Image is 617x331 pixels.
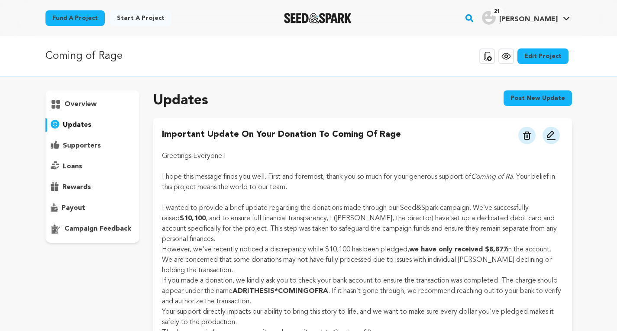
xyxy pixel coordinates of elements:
[153,90,208,111] h2: Updates
[482,11,558,25] div: Adrianna A.'s Profile
[546,130,556,141] img: pencil.svg
[45,139,140,153] button: supporters
[471,174,513,180] em: Coming of Ra
[162,172,563,193] p: I hope this message finds you well. First and foremost, thank you so much for your generous suppo...
[45,222,140,236] button: campaign feedback
[62,182,91,193] p: rewards
[65,224,131,234] p: campaign feedback
[63,141,101,151] p: supporters
[45,118,140,132] button: updates
[409,246,507,253] strong: we have only received $8,877
[162,129,401,144] h4: Important Update on Your Donation to Coming of Rage
[162,244,563,276] p: However, we've recently noticed a discrepancy while $10,100 has been pledged, in the account. We ...
[63,161,82,172] p: loans
[482,11,496,25] img: user.png
[45,201,140,215] button: payout
[45,180,140,194] button: rewards
[499,16,558,23] span: [PERSON_NAME]
[480,9,572,27] span: Adrianna A.'s Profile
[491,7,504,16] span: 21
[517,48,569,64] a: Edit Project
[61,203,85,213] p: payout
[65,99,97,109] p: overview
[45,48,123,64] p: Coming of Rage
[110,10,171,26] a: Start a project
[162,307,563,328] p: Your support directly impacts our ability to bring this story to life, and we want to make sure e...
[162,151,563,161] p: Greetings Everyone !
[45,160,140,174] button: loans
[63,120,91,130] p: updates
[45,97,140,111] button: overview
[233,288,328,295] strong: ADRITHESIS*COMINGOFRA
[284,13,352,23] a: Seed&Spark Homepage
[162,276,563,307] p: If you made a donation, we kindly ask you to check your bank account to ensure the transaction wa...
[45,10,105,26] a: Fund a project
[162,203,563,244] p: I wanted to provide a brief update regarding the donations made through our Seed&Spark campaign. ...
[480,9,572,25] a: Adrianna A.'s Profile
[504,90,572,106] button: Post new update
[284,13,352,23] img: Seed&Spark Logo Dark Mode
[523,132,531,140] img: trash.svg
[180,215,206,222] strong: $10,100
